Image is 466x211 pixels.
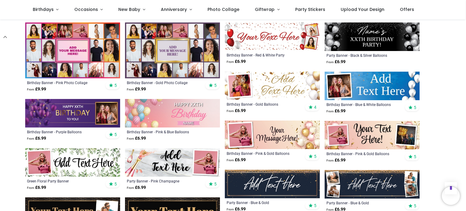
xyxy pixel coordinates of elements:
[341,6,384,12] span: Upload Your Design
[255,6,275,12] span: Giftwrap
[127,135,146,141] strong: £ 6.99
[325,72,420,100] img: Personalised Happy Birthday Banner - Blue & White Balloons - 1 Photo Upload
[27,186,34,189] span: From
[227,200,300,205] a: Party Banner - Blue & Gold
[27,80,100,85] a: Birthday Banner - Pink Photo Collage
[127,88,134,91] span: From
[127,185,146,191] strong: £ 6.99
[227,208,234,211] span: From
[118,6,140,12] span: New Baby
[214,181,217,187] span: 5
[227,59,246,65] strong: £ 6.99
[227,109,234,113] span: From
[227,53,300,57] a: Birthday Banner - Red & White Party Balloons
[114,181,117,187] span: 5
[227,157,246,163] strong: £ 6.99
[414,105,416,110] span: 5
[33,6,54,12] span: Birthdays
[125,99,220,128] img: Personalised Happy Birthday Banner - Pink & Blue Balloons - Custom Age
[326,59,346,65] strong: £ 6.99
[227,60,234,63] span: From
[227,151,300,156] a: Birthday Banner - Pink & Gold Balloons
[125,22,220,78] img: Personalised Birthday Backdrop Banner - Gold Photo Collage - 16 Photo Upload
[225,22,320,51] img: Personalised Happy Birthday Banner - Red & White Party Balloons - 2 Photo Upload
[225,170,320,198] img: Personalised Party Banner - Blue & Gold - Custom Text
[325,22,420,51] img: Personalised Party Banner - Black & Silver Balloons - Custom Text
[414,154,416,159] span: 5
[295,6,325,12] span: Party Stickers
[225,121,320,149] img: Personalised Happy Birthday Banner - Pink & Gold Balloons - 1 Photo Upload
[227,108,246,114] strong: £ 6.99
[326,110,334,113] span: From
[127,137,134,140] span: From
[314,104,316,110] span: 4
[326,102,400,107] a: Birthday Banner - Blue & White Balloons
[27,179,100,183] a: Green Floral Party Banner
[326,159,334,162] span: From
[125,148,220,177] img: Personalised Party Banner - Pink Champagne - Custom Text & 1 Photo Upload
[325,121,420,149] img: Personalised Happy Birthday Banner - Pink & Gold Balloons - 2 Photo Upload
[314,203,316,208] span: 5
[214,83,217,88] span: 5
[27,129,100,134] a: Birthday Banner - Purple Balloons
[314,154,316,159] span: 5
[127,179,200,183] a: Party Banner - Pink Champagne
[25,22,120,78] img: Personalised Birthday Backdrop Banner - Pink Photo Collage - 16 Photo Upload
[27,137,34,140] span: From
[25,99,120,128] img: Personalised Happy Birthday Banner - Purple Balloons - Custom Age & 1 Photo Upload
[27,86,46,92] strong: £ 9.99
[326,60,334,64] span: From
[114,132,117,137] span: 5
[25,148,120,177] img: Personalised Green Floral Party Banner - 1 Photo Upload
[27,88,34,91] span: From
[326,157,346,163] strong: £ 6.99
[326,151,400,156] a: Birthday Banner - Pink & Gold Balloons
[326,200,400,205] a: Party Banner - Blue & Gold
[114,83,117,88] span: 5
[227,102,300,107] a: Birthday Banner - Gold Balloons
[414,203,416,209] span: 5
[326,53,400,58] a: Party Banner - Black & Silver Balloons
[127,86,146,92] strong: £ 9.99
[326,108,346,114] strong: £ 6.99
[27,185,46,191] strong: £ 6.99
[74,6,98,12] span: Occasions
[161,6,187,12] span: Anniversary
[325,170,420,199] img: Personalised Party Banner - Blue & Gold - Custom Text & 4 Photo Upload
[227,158,234,162] span: From
[127,80,200,85] a: Birthday Banner - Gold Photo Collage
[442,187,460,205] iframe: Brevo live chat
[208,6,239,12] span: Photo Collage
[27,135,46,141] strong: £ 6.99
[225,71,320,100] img: Personalised Happy Birthday Banner - Gold Balloons - 1 Photo Upload
[127,186,134,189] span: From
[127,129,200,134] a: Birthday Banner - Pink & Blue Balloons
[400,6,414,12] span: Offers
